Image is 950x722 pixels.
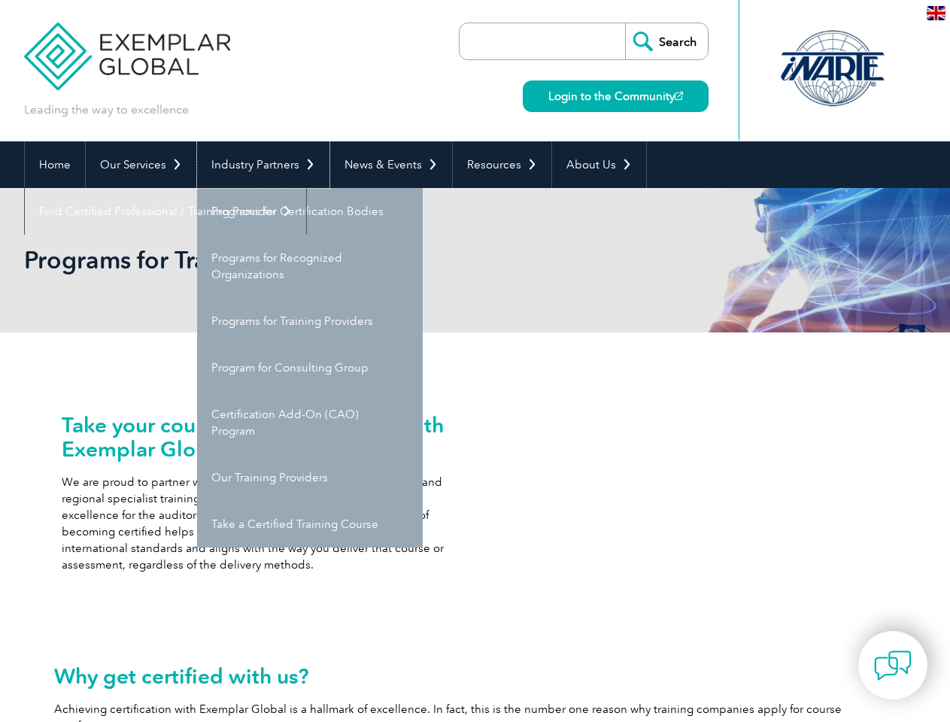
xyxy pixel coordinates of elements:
[197,298,423,344] a: Programs for Training Providers
[197,344,423,391] a: Program for Consulting Group
[25,141,85,188] a: Home
[62,413,468,461] h2: Take your courses to the next level with Exemplar Global
[330,141,452,188] a: News & Events
[197,188,423,235] a: Programs for Certification Bodies
[197,235,423,298] a: Programs for Recognized Organizations
[523,80,709,112] a: Login to the Community
[197,141,329,188] a: Industry Partners
[453,141,551,188] a: Resources
[625,23,708,59] input: Search
[675,92,683,100] img: open_square.png
[24,248,656,272] h2: Programs for Training Providers
[25,188,306,235] a: Find Certified Professional / Training Provider
[552,141,646,188] a: About Us
[927,6,945,20] img: en
[62,474,468,573] p: We are proud to partner with large international commercial trainers and regional specialist trai...
[24,102,189,118] p: Leading the way to excellence
[86,141,196,188] a: Our Services
[197,454,423,501] a: Our Training Providers
[197,501,423,548] a: Take a Certified Training Course
[54,664,897,688] h2: Why get certified with us?
[197,391,423,454] a: Certification Add-On (CAO) Program
[874,647,912,684] img: contact-chat.png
